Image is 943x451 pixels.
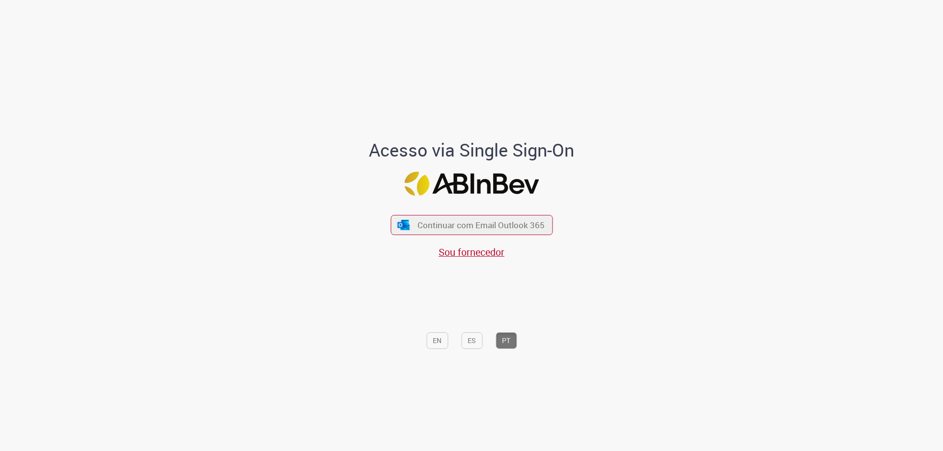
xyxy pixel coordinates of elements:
button: EN [426,332,448,349]
span: Continuar com Email Outlook 365 [417,219,545,231]
button: PT [496,332,517,349]
button: ES [461,332,482,349]
a: Sou fornecedor [439,245,504,259]
img: Logo ABInBev [404,172,539,196]
h1: Acesso via Single Sign-On [335,140,608,160]
button: ícone Azure/Microsoft 360 Continuar com Email Outlook 365 [390,215,553,235]
img: ícone Azure/Microsoft 360 [397,220,411,230]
